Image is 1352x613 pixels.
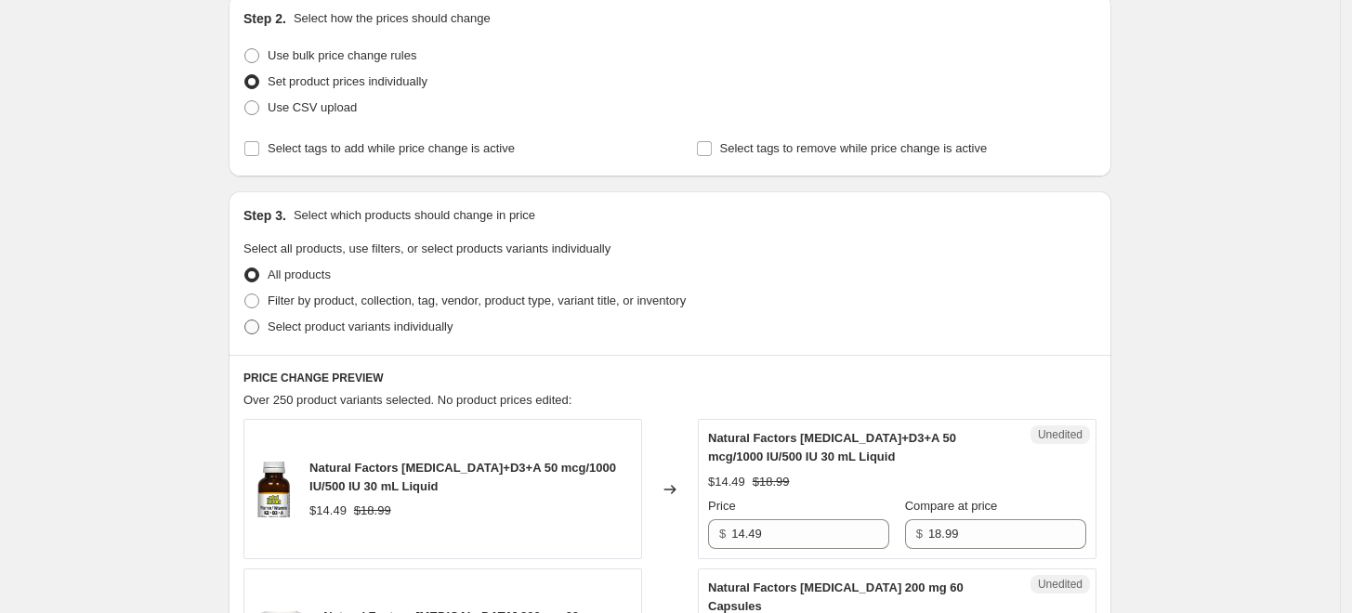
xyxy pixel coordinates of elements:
span: Natural Factors [MEDICAL_DATA]+D3+A 50 mcg/1000 IU/500 IU 30 mL Liquid [309,461,616,493]
img: 1298_3D_494e1114-1c70-439d-9e0b-b697c712d8b1_80x.png [254,462,295,517]
span: $ [916,527,923,541]
span: Filter by product, collection, tag, vendor, product type, variant title, or inventory [268,293,686,307]
span: Unedited [1038,427,1083,442]
span: Over 250 product variants selected. No product prices edited: [243,393,571,407]
span: Natural Factors [MEDICAL_DATA] 200 mg 60 Capsules [708,580,964,613]
h2: Step 3. [243,206,286,225]
span: Use bulk price change rules [268,48,416,62]
span: Natural Factors [MEDICAL_DATA]+D3+A 50 mcg/1000 IU/500 IU 30 mL Liquid [708,431,956,463]
strike: $18.99 [753,473,790,491]
span: $ [719,527,726,541]
span: Select all products, use filters, or select products variants individually [243,241,610,255]
p: Select how the prices should change [294,9,491,28]
span: Select product variants individually [268,320,453,333]
strike: $18.99 [354,502,391,520]
div: $14.49 [708,473,745,491]
span: Set product prices individually [268,74,427,88]
span: Select tags to add while price change is active [268,141,515,155]
span: Price [708,499,736,513]
span: All products [268,267,331,281]
h6: PRICE CHANGE PREVIEW [243,371,1096,385]
span: Compare at price [905,499,998,513]
span: Select tags to remove while price change is active [720,141,988,155]
span: Unedited [1038,577,1083,592]
span: Use CSV upload [268,100,357,114]
p: Select which products should change in price [294,206,535,225]
div: $14.49 [309,502,347,520]
h2: Step 2. [243,9,286,28]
